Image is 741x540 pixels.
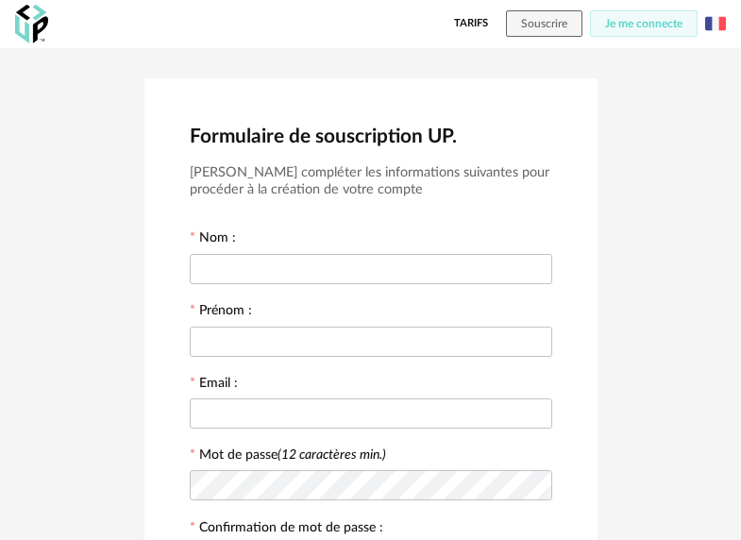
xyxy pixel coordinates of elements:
a: Tarifs [454,10,488,37]
button: Je me connecte [590,10,698,37]
button: Souscrire [506,10,582,37]
label: Email : [190,377,238,394]
label: Confirmation de mot de passe : [190,521,383,538]
label: Mot de passe [199,448,386,462]
label: Nom : [190,231,236,248]
img: OXP [15,5,48,43]
img: fr [705,13,726,34]
span: Je me connecte [605,18,682,29]
label: Prénom : [190,304,252,321]
h2: Formulaire de souscription UP. [190,124,552,149]
h3: [PERSON_NAME] compléter les informations suivantes pour procéder à la création de votre compte [190,164,552,199]
i: (12 caractères min.) [278,448,386,462]
span: Souscrire [521,18,567,29]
